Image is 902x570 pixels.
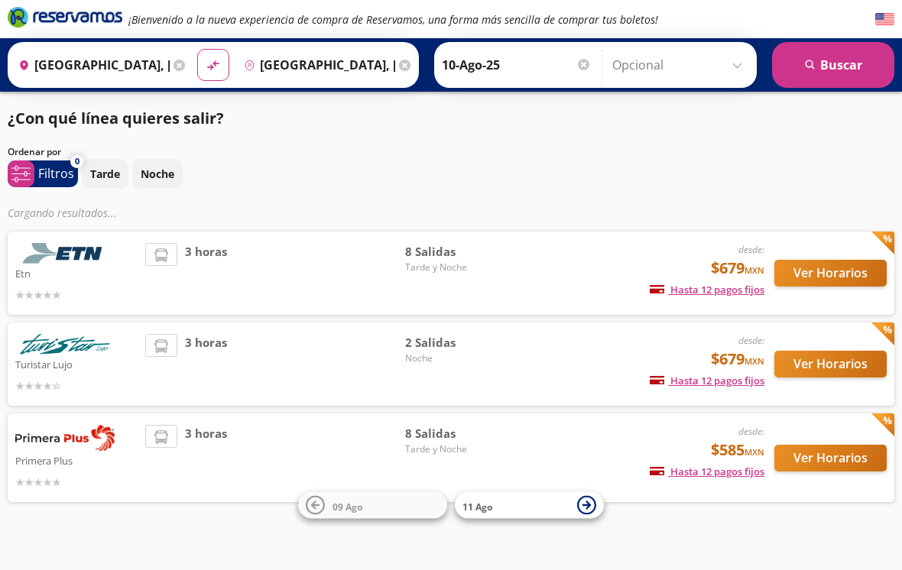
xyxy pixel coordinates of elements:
img: Turistar Lujo [15,334,115,355]
em: desde: [738,243,764,256]
input: Opcional [612,46,749,84]
p: Ordenar por [8,145,61,159]
span: $679 [711,257,764,280]
img: Primera Plus [15,425,115,451]
button: English [875,10,894,29]
span: Noche [405,351,512,365]
span: Tarde y Noche [405,261,512,274]
button: Tarde [82,159,128,189]
button: 09 Ago [298,492,447,519]
input: Buscar Origen [12,46,170,84]
span: 3 horas [185,243,227,303]
span: 3 horas [185,425,227,491]
button: Ver Horarios [774,351,887,377]
button: Noche [132,159,183,189]
p: Primera Plus [15,451,138,469]
span: 8 Salidas [405,243,512,261]
small: MXN [745,446,764,458]
span: 09 Ago [333,500,362,513]
button: Buscar [772,42,894,88]
img: Etn [15,243,115,264]
span: Hasta 12 pagos fijos [650,374,764,387]
small: MXN [745,264,764,276]
p: Tarde [90,166,120,182]
input: Buscar Destino [238,46,395,84]
em: desde: [738,425,764,438]
span: Hasta 12 pagos fijos [650,465,764,478]
small: MXN [745,355,764,367]
em: ¡Bienvenido a la nueva experiencia de compra de Reservamos, una forma más sencilla de comprar tus... [128,12,658,27]
span: $585 [711,439,764,462]
p: Filtros [38,164,74,183]
p: Etn [15,264,138,282]
span: Tarde y Noche [405,442,512,456]
i: Brand Logo [8,5,122,28]
em: desde: [738,334,764,347]
button: Ver Horarios [774,260,887,287]
span: 0 [75,155,79,168]
span: 11 Ago [462,500,492,513]
span: $679 [711,348,764,371]
em: Cargando resultados ... [8,206,117,220]
a: Brand Logo [8,5,122,33]
input: Elegir Fecha [442,46,592,84]
span: 8 Salidas [405,425,512,442]
button: Ver Horarios [774,445,887,471]
button: 0Filtros [8,160,78,187]
span: Hasta 12 pagos fijos [650,283,764,296]
p: Turistar Lujo [15,355,138,373]
button: 11 Ago [455,492,604,519]
span: 3 horas [185,334,227,394]
p: Noche [141,166,174,182]
span: 2 Salidas [405,334,512,351]
p: ¿Con qué línea quieres salir? [8,107,224,130]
